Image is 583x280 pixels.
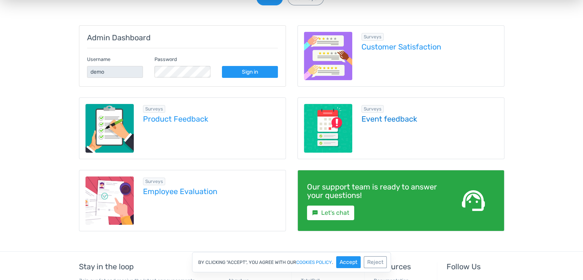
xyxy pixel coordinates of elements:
div: By clicking "Accept", you agree with our . [192,252,391,272]
a: Employee Evaluation [143,187,279,196]
span: Browse all in Surveys [143,178,165,185]
span: Browse all in Surveys [143,105,165,113]
button: Accept [336,256,361,268]
button: Reject [364,256,387,268]
h5: Admin Dashboard [87,33,278,42]
a: Event feedback [361,115,498,123]
a: Product Feedback [143,115,279,123]
img: product-feedback-1.png.webp [85,104,134,153]
img: event-feedback.png.webp [304,104,353,153]
small: sms [312,210,318,216]
h4: Our support team is ready to answer your questions! [307,183,440,199]
span: support_agent [460,187,487,214]
img: employee-evaluation.png.webp [85,176,134,225]
a: smsLet's chat [307,206,354,220]
label: Username [87,56,110,63]
label: Password [154,56,177,63]
a: cookies policy [296,260,332,265]
span: Browse all in Surveys [361,105,384,113]
img: customer-satisfaction.png.webp [304,32,353,81]
span: Browse all in Surveys [361,33,384,41]
a: Sign in [222,66,278,78]
a: Customer Satisfaction [361,43,498,51]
